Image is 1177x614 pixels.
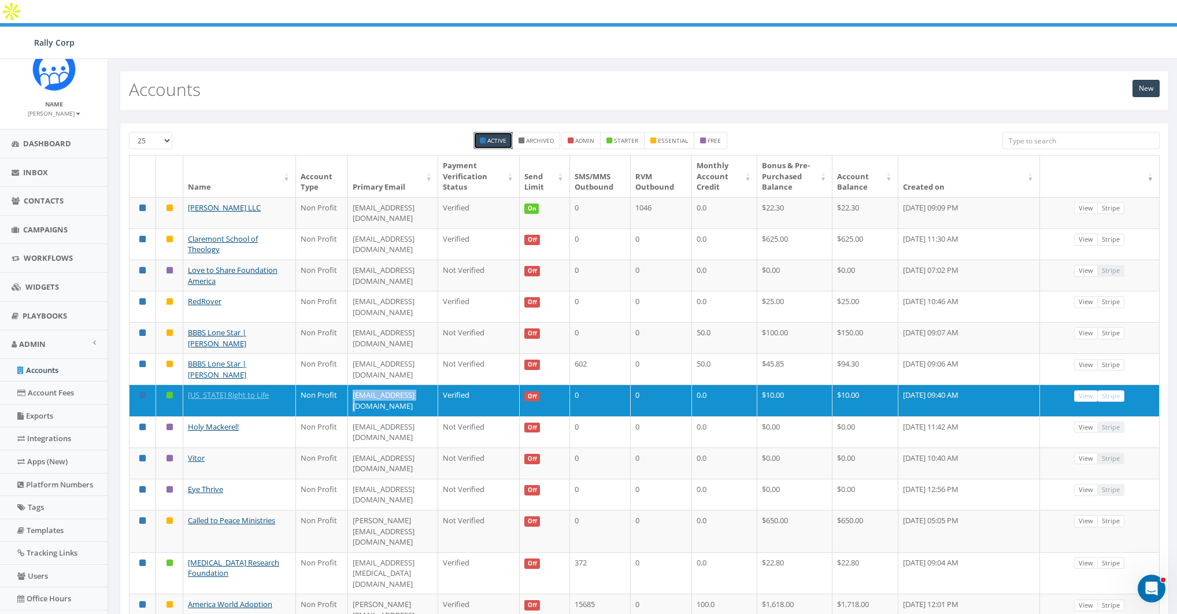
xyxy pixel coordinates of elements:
td: [DATE] 10:46 AM [898,291,1040,322]
td: $94.30 [832,353,898,384]
td: $0.00 [757,447,833,479]
td: 0 [631,322,692,353]
a: [MEDICAL_DATA] Research Foundation [188,557,279,579]
td: $625.00 [757,228,833,260]
td: [EMAIL_ADDRESS][DOMAIN_NAME] [348,479,438,510]
td: 0.0 [692,197,757,228]
a: View [1074,327,1098,339]
td: 0 [631,353,692,384]
span: Workflows [24,253,73,263]
td: Non Profit [296,384,348,416]
td: $22.30 [832,197,898,228]
span: Widgets [25,282,59,292]
td: Verified [438,197,520,228]
td: Not Verified [438,260,520,291]
a: Called to Peace Ministries [188,515,275,526]
td: [DATE] 09:06 AM [898,353,1040,384]
td: 0 [631,447,692,479]
td: [EMAIL_ADDRESS][DOMAIN_NAME] [348,447,438,479]
a: View [1074,234,1098,246]
span: Off [524,600,541,611]
a: View [1074,265,1098,277]
td: 0 [570,479,631,510]
span: Off [524,328,541,339]
td: [EMAIL_ADDRESS][DOMAIN_NAME] [348,197,438,228]
td: [EMAIL_ADDRESS][DOMAIN_NAME] [348,416,438,447]
span: Off [524,266,541,276]
td: [EMAIL_ADDRESS][DOMAIN_NAME] [348,228,438,260]
th: SMS/MMS Outbound [570,156,631,197]
td: [EMAIL_ADDRESS][MEDICAL_DATA][DOMAIN_NAME] [348,552,438,594]
td: $10.00 [757,384,833,416]
a: Claremont School of Theology [188,234,258,255]
td: 0.0 [692,479,757,510]
a: Stripe [1097,557,1124,569]
a: [PERSON_NAME] [28,108,80,118]
td: 0.0 [692,291,757,322]
td: $0.00 [757,479,833,510]
small: essential [658,136,688,145]
th: RVM Outbound [631,156,692,197]
td: Non Profit [296,197,348,228]
td: Non Profit [296,510,348,552]
td: $0.00 [757,260,833,291]
td: Not Verified [438,416,520,447]
td: 1046 [631,197,692,228]
td: $0.00 [832,447,898,479]
a: Stripe [1097,202,1124,214]
td: 0 [570,510,631,552]
span: Playbooks [23,310,67,321]
td: Verified [438,228,520,260]
span: Off [524,423,541,433]
a: Stripe [1097,515,1124,527]
td: 0 [631,291,692,322]
td: $0.00 [832,416,898,447]
td: $650.00 [757,510,833,552]
td: 0 [570,197,631,228]
a: Holy Mackerel! [188,421,239,432]
th: Name: activate to sort column ascending [183,156,296,197]
span: Inbox [23,167,48,177]
td: 0 [570,416,631,447]
td: $25.00 [832,291,898,322]
small: Active [487,136,506,145]
a: Stripe [1097,296,1124,308]
td: Non Profit [296,228,348,260]
small: Archived [526,136,554,145]
th: Bonus &amp; Pre-Purchased Balance: activate to sort column ascending [757,156,833,197]
a: View [1074,600,1098,612]
td: 0.0 [692,384,757,416]
a: RedRover [188,296,221,306]
small: admin [575,136,594,145]
td: [DATE] 09:09 PM [898,197,1040,228]
span: Contacts [24,195,64,206]
a: View [1074,453,1098,465]
td: 0 [570,384,631,416]
td: Non Profit [296,416,348,447]
td: 0.0 [692,510,757,552]
td: 0 [631,228,692,260]
span: Off [524,485,541,495]
td: [EMAIL_ADDRESS][DOMAIN_NAME] [348,260,438,291]
td: $150.00 [832,322,898,353]
h2: Accounts [129,80,201,99]
td: $22.80 [832,552,898,594]
a: Vitor [188,453,205,463]
td: Not Verified [438,479,520,510]
th: Send Limit: activate to sort column ascending [520,156,570,197]
a: Eye Thrive [188,484,223,494]
td: Non Profit [296,479,348,510]
td: [DATE] 09:04 AM [898,552,1040,594]
td: 0 [631,384,692,416]
td: Non Profit [296,260,348,291]
td: $22.30 [757,197,833,228]
td: 602 [570,353,631,384]
td: Verified [438,552,520,594]
a: View [1074,557,1098,569]
span: Rally Corp [34,37,75,48]
td: Non Profit [296,291,348,322]
td: [DATE] 11:30 AM [898,228,1040,260]
span: Off [524,360,541,370]
a: BBBS Lone Star | [PERSON_NAME] [188,358,246,380]
a: [US_STATE] Right to Life [188,390,269,400]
